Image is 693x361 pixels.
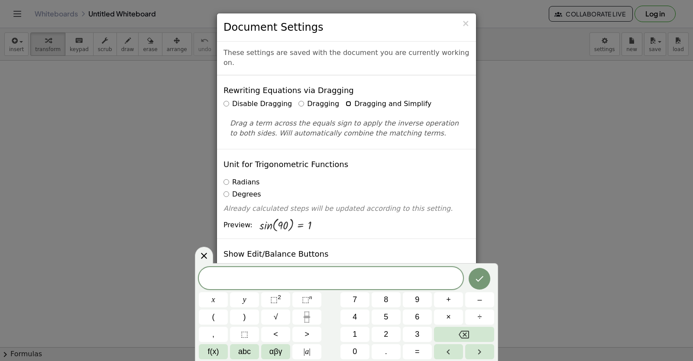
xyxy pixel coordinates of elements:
[292,292,321,307] button: Superscript
[462,18,470,29] span: ×
[446,294,451,306] span: +
[469,268,490,290] button: Done
[372,327,401,342] button: 2
[384,311,388,323] span: 5
[223,204,470,214] p: Already calculated steps will be updated according to this setting.
[212,329,214,340] span: ,
[434,344,463,359] button: Left arrow
[403,327,432,342] button: 3
[292,309,321,325] button: Fraction
[274,311,278,323] span: √
[403,344,432,359] button: Equals
[304,329,309,340] span: >
[340,309,369,325] button: 4
[434,292,463,307] button: Plus
[223,190,261,200] label: Degrees
[340,292,369,307] button: 7
[241,329,248,340] span: ⬚
[278,294,281,300] sup: 2
[340,344,369,359] button: 0
[372,292,401,307] button: 8
[261,292,290,307] button: Squared
[372,309,401,325] button: 5
[384,329,388,340] span: 2
[304,347,305,356] span: |
[309,294,312,300] sup: n
[261,344,290,359] button: Greek alphabet
[385,346,387,358] span: .
[292,327,321,342] button: Greater than
[243,311,246,323] span: )
[212,311,215,323] span: (
[238,346,251,358] span: abc
[346,99,431,109] label: Dragging and Simplify
[403,309,432,325] button: 6
[199,309,228,325] button: (
[415,311,419,323] span: 6
[478,311,482,323] span: ÷
[292,344,321,359] button: Absolute value
[199,292,228,307] button: x
[346,101,351,106] input: Dragging and Simplify
[230,119,463,139] p: Drag a term across the equals sign to apply the inverse operation to both sides. Will automatical...
[353,346,357,358] span: 0
[230,292,259,307] button: y
[230,327,259,342] button: Placeholder
[223,86,354,95] h4: Rewriting Equations via Dragging
[273,329,278,340] span: <
[230,344,259,359] button: Alphabet
[223,191,229,197] input: Degrees
[223,220,253,230] span: Preview:
[353,329,357,340] span: 1
[415,294,419,306] span: 9
[223,177,259,187] label: Radians
[208,346,219,358] span: f(x)
[304,346,311,358] span: a
[384,294,388,306] span: 8
[298,99,339,109] label: Dragging
[340,327,369,342] button: 1
[199,344,228,359] button: Functions
[353,294,357,306] span: 7
[223,250,328,258] h4: Show Edit/Balance Buttons
[223,179,229,185] input: Radians
[465,344,494,359] button: Right arrow
[270,295,278,304] span: ⬚
[223,20,470,35] h3: Document Settings
[372,344,401,359] button: .
[477,294,482,306] span: –
[223,99,292,109] label: Disable Dragging
[261,327,290,342] button: Less than
[243,294,246,306] span: y
[199,327,228,342] button: ,
[446,311,451,323] span: ×
[298,101,304,106] input: Dragging
[261,309,290,325] button: Square root
[302,295,309,304] span: ⬚
[212,294,215,306] span: x
[230,309,259,325] button: )
[415,329,419,340] span: 3
[269,346,282,358] span: αβγ
[217,42,476,75] div: These settings are saved with the document you are currently working on.
[353,311,357,323] span: 4
[462,19,470,28] button: Close
[465,292,494,307] button: Minus
[434,309,463,325] button: Times
[465,309,494,325] button: Divide
[223,160,348,169] h4: Unit for Trigonometric Functions
[223,101,229,106] input: Disable Dragging
[434,327,494,342] button: Backspace
[309,347,311,356] span: |
[415,346,420,358] span: =
[403,292,432,307] button: 9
